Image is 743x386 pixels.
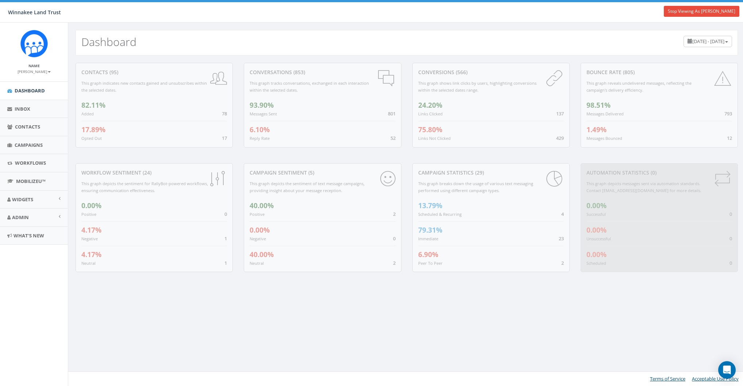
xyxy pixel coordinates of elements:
[81,169,227,176] div: Workflow Sentiment
[692,38,724,45] span: [DATE] - [DATE]
[649,169,657,176] span: (0)
[224,211,227,217] span: 0
[81,260,96,266] small: Neutral
[418,211,462,217] small: Scheduled & Recurring
[16,178,46,184] span: MobilizeU™
[292,69,305,76] span: (853)
[15,87,45,94] span: Dashboard
[418,135,451,141] small: Links Not Clicked
[250,181,365,193] small: This graph depicts the sentiment of text message campaigns, providing insight about your message ...
[18,69,51,74] small: [PERSON_NAME]
[390,135,396,141] span: 52
[250,80,369,93] small: This graph tracks conversations, exchanged in each interaction within the selected dates.
[729,235,732,242] span: 0
[222,135,227,141] span: 17
[418,69,564,76] div: conversions
[81,100,105,110] span: 82.11%
[586,225,607,235] span: 0.00%
[250,201,274,210] span: 40.00%
[15,160,46,166] span: Workflows
[250,111,277,116] small: Messages Sent
[650,375,685,382] a: Terms of Service
[418,181,533,193] small: This graph breaks down the usage of various text messaging performed using different campaign types.
[250,260,264,266] small: Neutral
[724,110,732,117] span: 793
[729,260,732,266] span: 0
[250,225,270,235] span: 0.00%
[393,260,396,266] span: 2
[18,68,51,74] a: [PERSON_NAME]
[222,110,227,117] span: 78
[621,69,635,76] span: (805)
[250,125,270,134] span: 6.10%
[15,123,40,130] span: Contacts
[418,80,536,93] small: This graph shows link clicks by users, highlighting conversions within the selected dates range.
[586,169,732,176] div: Automation Statistics
[393,211,396,217] span: 2
[692,375,739,382] a: Acceptable Use Policy
[418,169,564,176] div: Campaign Statistics
[14,232,44,239] span: What's New
[250,169,395,176] div: Campaign Sentiment
[81,181,208,193] small: This graph depicts the sentiment for RallyBot-powered workflows, ensuring communication effective...
[388,110,396,117] span: 801
[418,236,438,241] small: Immediate
[586,69,732,76] div: Bounce Rate
[81,111,94,116] small: Added
[12,196,33,203] span: Widgets
[586,236,611,241] small: Unsuccessful
[586,100,611,110] span: 98.51%
[418,201,442,210] span: 13.79%
[586,80,692,93] small: This graph reveals undelivered messages, reflecting the campaign's delivery efficiency.
[474,169,484,176] span: (29)
[586,250,607,259] span: 0.00%
[141,169,151,176] span: (24)
[586,111,624,116] small: Messages Delivered
[250,236,266,241] small: Negative
[586,211,606,217] small: Successful
[393,235,396,242] span: 0
[81,211,96,217] small: Positive
[561,211,564,217] span: 4
[81,250,101,259] span: 4.17%
[418,100,442,110] span: 24.20%
[586,201,607,210] span: 0.00%
[12,214,29,221] span: Admin
[418,225,442,235] span: 79.31%
[250,135,270,141] small: Reply Rate
[28,63,40,68] small: Name
[250,250,274,259] span: 40.00%
[307,169,314,176] span: (5)
[418,125,442,134] span: 75.80%
[250,100,274,110] span: 93.90%
[454,69,467,76] span: (566)
[15,142,43,148] span: Campaigns
[729,211,732,217] span: 0
[81,80,207,93] small: This graph indicates new contacts gained and unsubscribes within the selected dates.
[81,201,101,210] span: 0.00%
[250,69,395,76] div: conversations
[586,260,606,266] small: Scheduled
[586,125,607,134] span: 1.49%
[224,260,227,266] span: 1
[81,135,102,141] small: Opted Out
[15,106,30,112] span: Inbox
[586,181,701,193] small: This graph depicts messages sent via automation standards. Contact [EMAIL_ADDRESS][DOMAIN_NAME] f...
[561,260,564,266] span: 2
[20,30,48,57] img: Rally_Corp_Icon.png
[556,135,564,141] span: 429
[586,135,622,141] small: Messages Bounced
[556,110,564,117] span: 137
[81,236,98,241] small: Negative
[418,250,438,259] span: 6.90%
[664,6,739,17] a: Stop Viewing As [PERSON_NAME]
[559,235,564,242] span: 23
[224,235,227,242] span: 1
[727,135,732,141] span: 12
[81,125,105,134] span: 17.89%
[250,211,265,217] small: Positive
[718,361,736,379] div: Open Intercom Messenger
[418,111,443,116] small: Links Clicked
[8,9,61,16] span: Winnakee Land Trust
[81,36,136,48] h2: Dashboard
